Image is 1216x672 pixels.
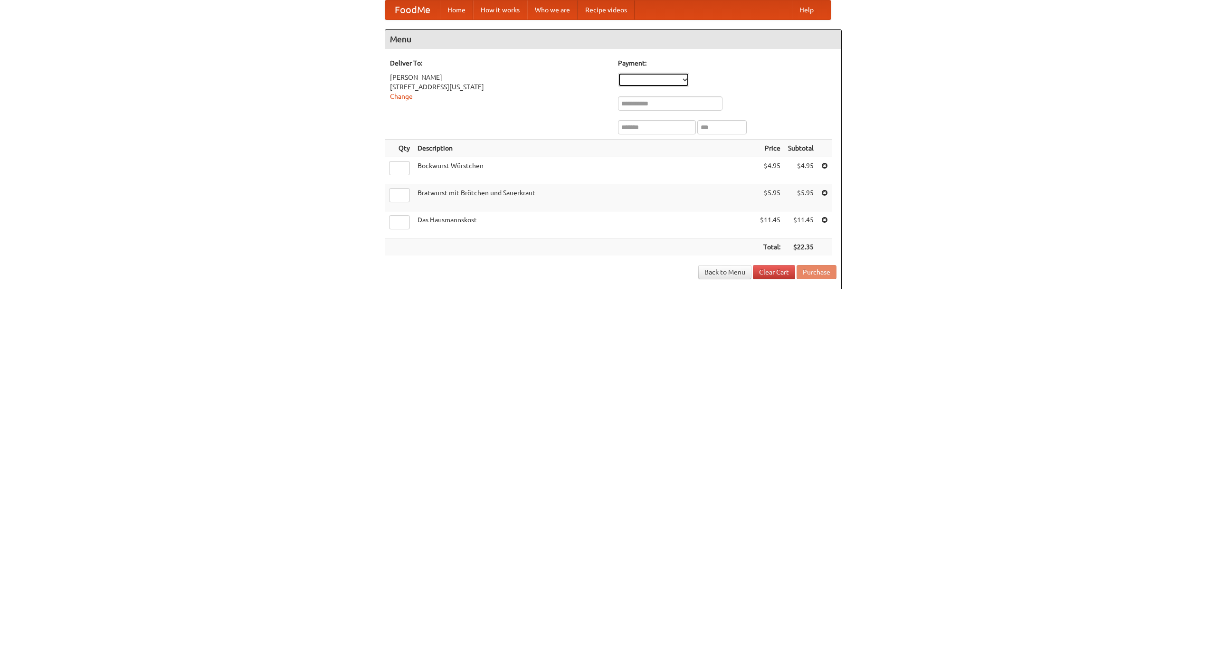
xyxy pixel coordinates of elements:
[792,0,821,19] a: Help
[414,184,756,211] td: Bratwurst mit Brötchen und Sauerkraut
[390,73,608,82] div: [PERSON_NAME]
[756,184,784,211] td: $5.95
[527,0,578,19] a: Who we are
[414,140,756,157] th: Description
[784,157,817,184] td: $4.95
[473,0,527,19] a: How it works
[414,211,756,238] td: Das Hausmannskost
[578,0,635,19] a: Recipe videos
[618,58,836,68] h5: Payment:
[385,30,841,49] h4: Menu
[440,0,473,19] a: Home
[390,58,608,68] h5: Deliver To:
[756,157,784,184] td: $4.95
[390,82,608,92] div: [STREET_ADDRESS][US_STATE]
[784,238,817,256] th: $22.35
[414,157,756,184] td: Bockwurst Würstchen
[784,184,817,211] td: $5.95
[385,140,414,157] th: Qty
[756,238,784,256] th: Total:
[756,211,784,238] td: $11.45
[784,140,817,157] th: Subtotal
[756,140,784,157] th: Price
[698,265,751,279] a: Back to Menu
[797,265,836,279] button: Purchase
[753,265,795,279] a: Clear Cart
[390,93,413,100] a: Change
[385,0,440,19] a: FoodMe
[784,211,817,238] td: $11.45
